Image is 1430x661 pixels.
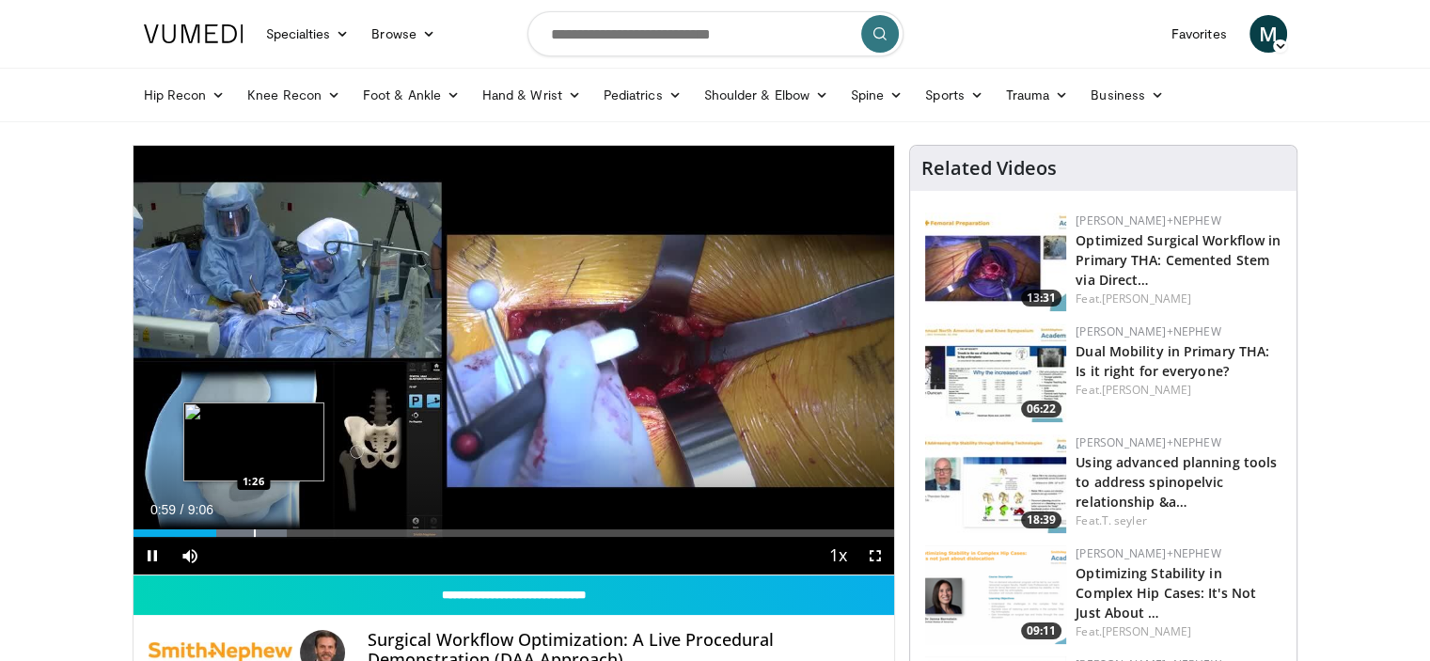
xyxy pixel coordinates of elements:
[1102,623,1191,639] a: [PERSON_NAME]
[183,402,324,481] img: image.jpeg
[995,76,1080,114] a: Trauma
[352,76,471,114] a: Foot & Ankle
[1102,382,1191,398] a: [PERSON_NAME]
[236,76,352,114] a: Knee Recon
[1102,512,1147,528] a: T. seyler
[856,537,894,574] button: Fullscreen
[181,502,184,517] span: /
[1076,434,1220,450] a: [PERSON_NAME]+Nephew
[255,15,361,53] a: Specialties
[1076,212,1220,228] a: [PERSON_NAME]+Nephew
[171,537,209,574] button: Mute
[471,76,592,114] a: Hand & Wrist
[1021,622,1061,639] span: 09:11
[134,537,171,574] button: Pause
[1076,623,1281,640] div: Feat.
[188,502,213,517] span: 9:06
[693,76,840,114] a: Shoulder & Elbow
[840,76,914,114] a: Spine
[592,76,693,114] a: Pediatrics
[1076,231,1281,289] a: Optimized Surgical Workflow in Primary THA: Cemented Stem via Direct…
[1076,382,1281,399] div: Feat.
[925,434,1066,533] a: 18:39
[150,502,176,517] span: 0:59
[360,15,447,53] a: Browse
[527,11,904,56] input: Search topics, interventions
[925,434,1066,533] img: 781415e3-4312-4b44-b91f-90f5dce49941.150x105_q85_crop-smart_upscale.jpg
[1076,453,1277,511] a: Using advanced planning tools to address spinopelvic relationship &a…
[1076,323,1220,339] a: [PERSON_NAME]+Nephew
[1021,401,1061,417] span: 06:22
[925,212,1066,311] a: 13:31
[1076,291,1281,307] div: Feat.
[914,76,995,114] a: Sports
[925,323,1066,422] img: ca45bebe-5fc4-4b9b-9513-8f91197adb19.150x105_q85_crop-smart_upscale.jpg
[1076,342,1269,380] a: Dual Mobility in Primary THA: Is it right for everyone?
[925,545,1066,644] img: 2cca93f5-0e0f-48d9-bc69-7394755c39ca.png.150x105_q85_crop-smart_upscale.png
[134,529,895,537] div: Progress Bar
[134,146,895,575] video-js: Video Player
[1249,15,1287,53] a: M
[1021,511,1061,528] span: 18:39
[144,24,244,43] img: VuMedi Logo
[819,537,856,574] button: Playback Rate
[1079,76,1175,114] a: Business
[1021,290,1061,307] span: 13:31
[133,76,237,114] a: Hip Recon
[1076,545,1220,561] a: [PERSON_NAME]+Nephew
[1076,512,1281,529] div: Feat.
[925,212,1066,311] img: 0fcfa1b5-074a-41e4-bf3d-4df9b2562a6c.150x105_q85_crop-smart_upscale.jpg
[1076,564,1256,622] a: Optimizing Stability in Complex Hip Cases: It's Not Just About …
[925,545,1066,644] a: 09:11
[925,323,1066,422] a: 06:22
[921,157,1057,180] h4: Related Videos
[1102,291,1191,307] a: [PERSON_NAME]
[1160,15,1238,53] a: Favorites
